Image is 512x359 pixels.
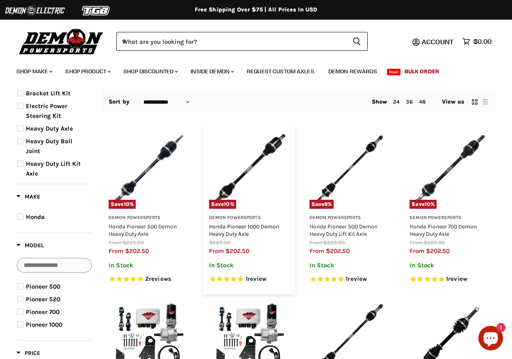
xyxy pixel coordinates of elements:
[471,98,479,106] button: grid view
[446,275,467,282] span: 1 reviews
[209,129,289,209] a: Honda Pioneer 1000 Demon Heavy Duty AxleSave10%
[323,239,345,246] span: $225.00
[393,99,400,105] a: 24
[109,129,189,209] a: Honda Pioneer 500 Demon Heavy Duty AxleSave10%
[309,223,378,237] a: Honda Pioneer 500 Demon Heavy Duty Lift Kit Axle
[209,215,289,221] h3: Demon Powersports
[410,215,489,221] h3: Demon Powersports
[109,247,123,255] span: from
[410,223,477,237] a: Honda Pioneer 700 Demon Heavy Duty Axle
[109,200,136,209] span: Save %
[26,321,62,328] span: Pioneer 1000
[116,32,346,51] input: When autocomplete results are available use up and down arrows to review and enter to select
[410,129,489,209] img: Honda Pioneer 700 Demon Heavy Duty Axle
[326,247,350,255] span: $202.50
[209,239,230,246] span: $225.00
[26,138,73,155] span: Heavy Duty Ball Joint
[109,215,189,221] h3: Demon Powersports
[426,247,450,255] span: $202.50
[109,239,121,246] span: from
[209,200,236,209] span: Save %
[109,262,189,269] p: In Stock
[422,38,453,46] span: Account
[26,283,60,290] span: Pioneer 500
[109,99,130,105] label: Sort by
[209,223,279,237] a: Honda Pioneer 1000 Demon Heavy Duty Axle
[348,275,367,282] span: review
[10,60,489,80] ul: Main menu
[410,247,424,255] span: from
[26,308,59,316] span: Pioneer 700
[26,125,73,132] span: Heavy Duty Axle
[26,296,60,303] span: Pioneer 520
[124,201,130,207] span: 10
[309,129,389,209] img: Honda Pioneer 500 Demon Heavy Duty Lift Kit Axle
[442,99,464,105] span: View as
[458,36,496,47] a: $0.00
[17,258,92,273] input: Search Options
[102,92,496,112] nav: Collection utilities
[309,239,322,246] span: from
[481,98,489,106] button: list view
[410,275,489,284] span: Rated 5.0 out of 5 stars 1 reviews
[26,102,67,120] span: Electric Power Steering Kit
[209,247,224,255] span: from
[410,262,489,269] p: In Stock
[16,242,44,249] span: Model
[419,99,426,105] a: 48
[410,200,437,209] span: Save %
[346,32,368,51] button: Search
[109,129,189,209] img: Honda Pioneer 500 Demon Heavy Duty Axle
[324,201,328,207] span: 9
[59,63,116,80] a: Shop Product
[346,275,367,282] span: 1 reviews
[109,275,189,284] span: Rated 5.0 out of 5 stars 2 reviews
[224,201,230,207] span: 10
[16,27,106,56] img: Demon Powersports
[309,275,389,284] span: Rated 5.0 out of 5 stars 1 reviews
[398,63,445,80] a: Bulk Order
[309,262,389,269] p: In Stock
[26,90,71,97] span: Bracket Lift Kit
[448,275,467,282] span: review
[241,63,321,80] a: Request Custom Axles
[425,201,430,207] span: 10
[16,193,40,200] span: Make
[309,247,324,255] span: from
[116,32,368,51] form: Product
[309,215,389,221] h3: Demon Powersports
[16,242,44,252] button: Filter by Model
[10,63,57,80] a: Shop Make
[248,275,267,282] span: review
[26,213,45,221] span: Honda
[145,275,171,282] span: 2 reviews
[410,129,489,209] a: Honda Pioneer 700 Demon Heavy Duty AxleSave10%
[123,239,144,246] span: $225.00
[66,3,127,18] img: TGB Logo 2
[387,69,401,75] span: New!
[476,326,505,352] inbox-online-store-chat: Shopify online store chat
[209,129,289,209] img: Honda Pioneer 1000 Demon Heavy Duty Axle
[372,98,387,105] span: Show
[322,63,383,80] a: Demon Rewards
[246,275,267,282] span: 1 reviews
[209,262,289,269] p: In Stock
[109,223,177,237] a: Honda Pioneer 500 Demon Heavy Duty Axle
[149,275,171,282] span: reviews
[209,275,289,284] span: Rated 5.0 out of 5 stars 1 reviews
[125,247,149,255] span: $202.50
[4,3,66,18] img: Demon Electric Logo 2
[117,63,183,80] a: Shop Discounted
[309,200,334,209] span: Save %
[473,38,492,45] span: $0.00
[225,247,249,255] span: $202.50
[410,239,422,246] span: from
[16,193,40,203] button: Filter by Make
[423,239,445,246] span: $225.00
[418,38,458,45] a: Account
[16,350,40,357] span: Price
[26,160,81,177] span: Heavy Duty Lift Kit Axle
[309,129,389,209] a: Honda Pioneer 500 Demon Heavy Duty Lift Kit AxleSave9%
[184,63,239,80] a: Inside Demon
[406,99,412,105] a: 36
